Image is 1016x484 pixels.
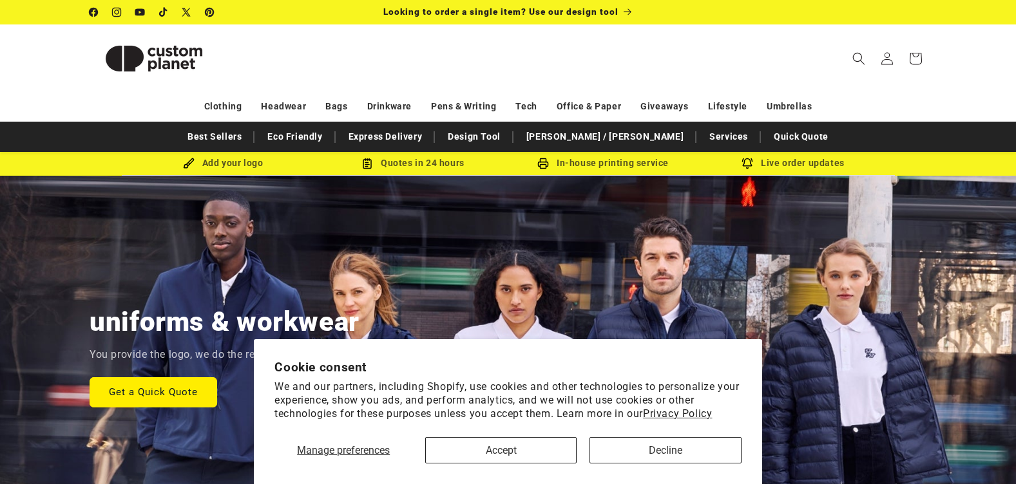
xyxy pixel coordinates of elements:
[128,155,318,171] div: Add your logo
[557,95,621,118] a: Office & Paper
[742,158,753,169] img: Order updates
[441,126,507,148] a: Design Tool
[181,126,248,148] a: Best Sellers
[361,158,373,169] img: Order Updates Icon
[767,95,812,118] a: Umbrellas
[425,437,577,463] button: Accept
[515,95,537,118] a: Tech
[383,6,618,17] span: Looking to order a single item? Use our design tool
[767,126,835,148] a: Quick Quote
[703,126,754,148] a: Services
[261,95,306,118] a: Headwear
[204,95,242,118] a: Clothing
[261,126,329,148] a: Eco Friendly
[297,444,390,456] span: Manage preferences
[183,158,195,169] img: Brush Icon
[367,95,412,118] a: Drinkware
[698,155,888,171] div: Live order updates
[431,95,496,118] a: Pens & Writing
[520,126,690,148] a: [PERSON_NAME] / [PERSON_NAME]
[640,95,688,118] a: Giveaways
[274,380,742,420] p: We and our partners, including Shopify, use cookies and other technologies to personalize your ex...
[274,360,742,375] h2: Cookie consent
[90,30,218,88] img: Custom Planet
[342,126,429,148] a: Express Delivery
[845,44,873,73] summary: Search
[90,377,217,407] a: Get a Quick Quote
[537,158,549,169] img: In-house printing
[952,422,1016,484] iframe: Chat Widget
[589,437,741,463] button: Decline
[508,155,698,171] div: In-house printing service
[84,24,223,92] a: Custom Planet
[274,437,412,463] button: Manage preferences
[708,95,747,118] a: Lifestyle
[325,95,347,118] a: Bags
[90,346,267,364] p: You provide the logo, we do the rest.
[90,304,359,339] h2: uniforms & workwear
[318,155,508,171] div: Quotes in 24 hours
[643,407,712,420] a: Privacy Policy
